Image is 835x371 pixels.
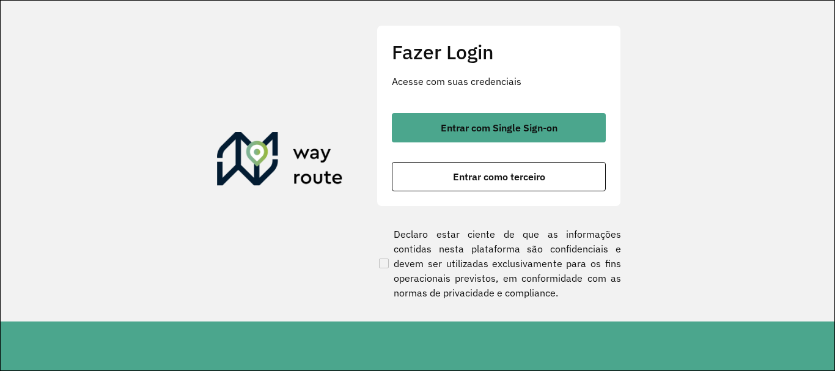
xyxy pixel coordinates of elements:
span: Entrar como terceiro [453,172,545,182]
button: button [392,162,606,191]
span: Entrar com Single Sign-on [441,123,557,133]
button: button [392,113,606,142]
p: Acesse com suas credenciais [392,74,606,89]
img: Roteirizador AmbevTech [217,132,343,191]
label: Declaro estar ciente de que as informações contidas nesta plataforma são confidenciais e devem se... [377,227,621,300]
h2: Fazer Login [392,40,606,64]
